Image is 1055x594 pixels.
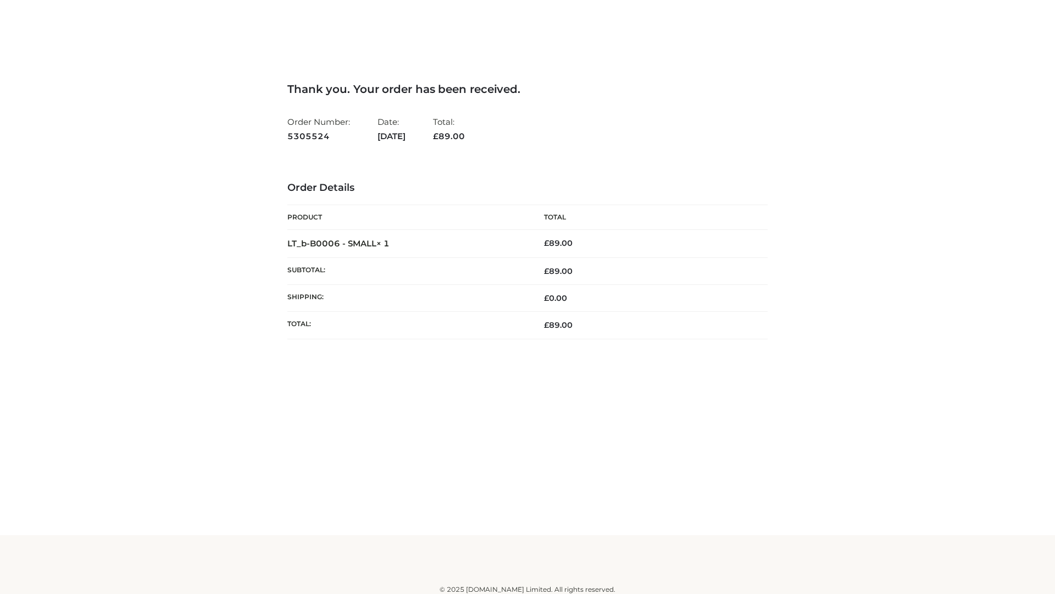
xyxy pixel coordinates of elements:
[287,82,768,96] h3: Thank you. Your order has been received.
[544,266,549,276] span: £
[544,238,573,248] bdi: 89.00
[377,112,406,146] li: Date:
[433,131,465,141] span: 89.00
[287,257,527,284] th: Subtotal:
[544,293,567,303] bdi: 0.00
[287,112,350,146] li: Order Number:
[287,129,350,144] strong: 5305524
[376,238,390,249] strong: × 1
[287,205,527,230] th: Product
[287,182,768,194] h3: Order Details
[433,112,465,146] li: Total:
[527,205,768,230] th: Total
[287,312,527,339] th: Total:
[544,293,549,303] span: £
[287,285,527,312] th: Shipping:
[544,320,573,330] span: 89.00
[544,238,549,248] span: £
[544,266,573,276] span: 89.00
[544,320,549,330] span: £
[433,131,438,141] span: £
[287,238,390,249] strong: LT_b-B0006 - SMALL
[377,129,406,144] strong: [DATE]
